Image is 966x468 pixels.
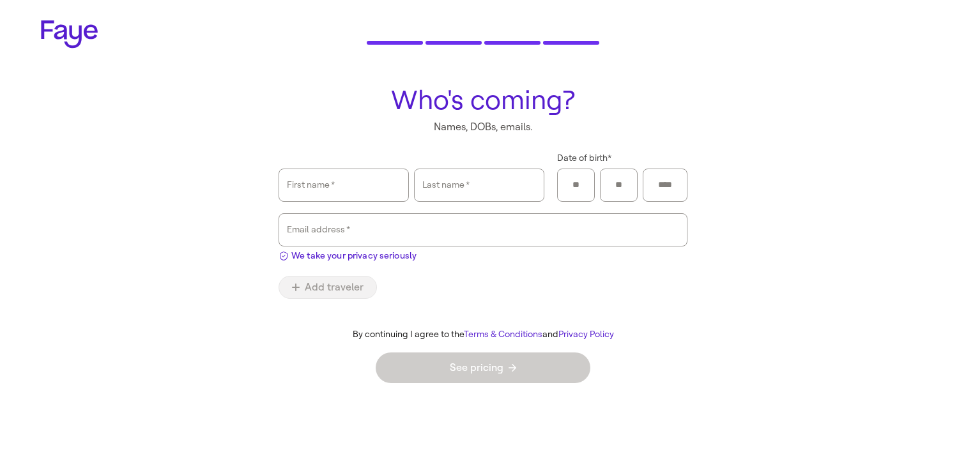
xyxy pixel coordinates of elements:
span: We take your privacy seriously [291,249,417,262]
input: Year [651,176,679,195]
span: Date of birth * [557,153,611,164]
button: We take your privacy seriously [279,246,417,262]
div: By continuing I agree to the and [268,329,698,340]
span: Add traveler [292,282,364,292]
a: Terms & Conditions [464,329,542,340]
a: Privacy Policy [558,329,614,340]
span: See pricing [450,363,516,373]
input: Day [608,176,629,195]
p: Names, DOBs, emails. [279,120,687,134]
h1: Who's coming? [279,86,687,115]
button: See pricing [376,352,590,383]
input: Month [565,176,586,195]
button: Add traveler [279,276,377,299]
